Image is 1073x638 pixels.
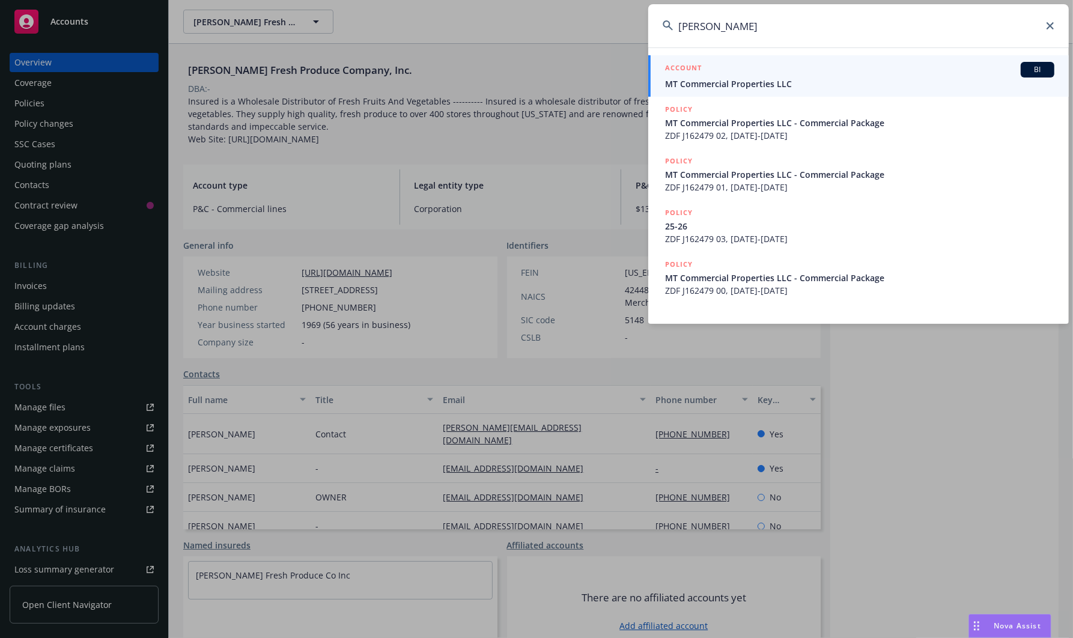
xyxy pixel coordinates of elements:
[1026,64,1050,75] span: BI
[665,272,1054,284] span: MT Commercial Properties LLC - Commercial Package
[648,97,1069,148] a: POLICYMT Commercial Properties LLC - Commercial PackageZDF J162479 02, [DATE]-[DATE]
[648,55,1069,97] a: ACCOUNTBIMT Commercial Properties LLC
[648,200,1069,252] a: POLICY25-26ZDF J162479 03, [DATE]-[DATE]
[665,155,693,167] h5: POLICY
[665,103,693,115] h5: POLICY
[968,614,1051,638] button: Nova Assist
[969,615,984,637] div: Drag to move
[665,129,1054,142] span: ZDF J162479 02, [DATE]-[DATE]
[648,148,1069,200] a: POLICYMT Commercial Properties LLC - Commercial PackageZDF J162479 01, [DATE]-[DATE]
[994,621,1041,631] span: Nova Assist
[665,258,693,270] h5: POLICY
[665,232,1054,245] span: ZDF J162479 03, [DATE]-[DATE]
[648,252,1069,303] a: POLICYMT Commercial Properties LLC - Commercial PackageZDF J162479 00, [DATE]-[DATE]
[665,62,702,76] h5: ACCOUNT
[665,181,1054,193] span: ZDF J162479 01, [DATE]-[DATE]
[665,77,1054,90] span: MT Commercial Properties LLC
[665,207,693,219] h5: POLICY
[648,4,1069,47] input: Search...
[665,220,1054,232] span: 25-26
[665,284,1054,297] span: ZDF J162479 00, [DATE]-[DATE]
[665,117,1054,129] span: MT Commercial Properties LLC - Commercial Package
[665,168,1054,181] span: MT Commercial Properties LLC - Commercial Package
